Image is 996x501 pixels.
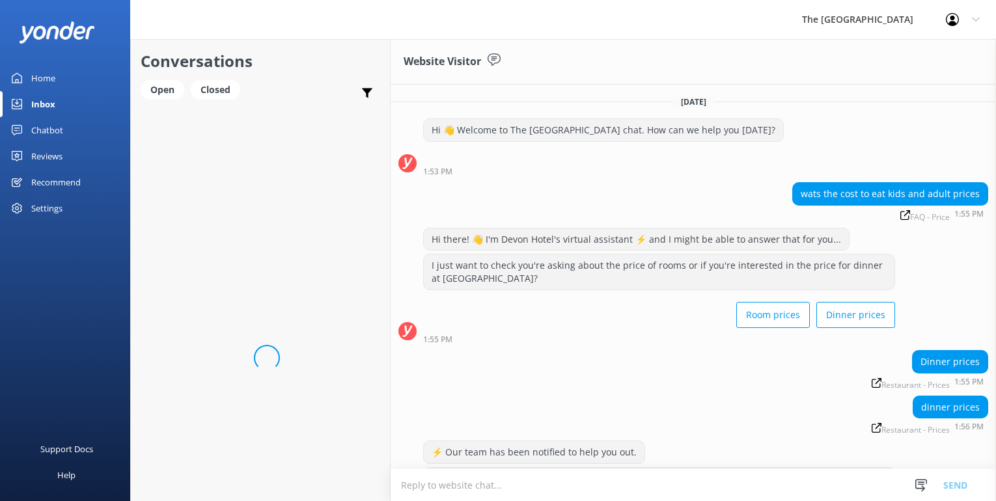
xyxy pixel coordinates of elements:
a: Closed [191,82,247,96]
button: Dinner prices [816,302,895,328]
div: Reviews [31,143,62,169]
span: Restaurant - Prices [872,423,950,434]
div: Chatbot [31,117,63,143]
div: Hi 👋 Welcome to The [GEOGRAPHIC_DATA] chat. How can we help you [DATE]? [424,119,783,141]
div: 01:53pm 18-Aug-2025 (UTC +12:00) Pacific/Auckland [423,167,784,176]
div: wats the cost to eat kids and adult prices [793,183,988,205]
img: yonder-white-logo.png [20,21,94,43]
span: Restaurant - Prices [872,378,950,389]
strong: 1:56 PM [954,423,984,434]
div: Hi there! 👋 I'm Devon Hotel's virtual assistant ⚡ and I might be able to answer that for you... [424,228,849,251]
div: Home [31,65,55,91]
h2: Conversations [141,49,380,74]
button: Room prices [736,302,810,328]
strong: 1:53 PM [423,168,452,176]
div: Closed [191,80,240,100]
div: Inbox [31,91,55,117]
div: Dinner prices [913,351,988,373]
h3: Website Visitor [404,53,481,70]
div: dinner prices [913,396,988,418]
div: Recommend [31,169,81,195]
div: 01:56pm 18-Aug-2025 (UTC +12:00) Pacific/Auckland [867,422,988,434]
strong: 1:55 PM [423,336,452,344]
div: ⚡ Our team has been notified to help you out. [424,441,644,463]
span: FAQ - Price [900,210,950,221]
div: Open [141,80,184,100]
div: Settings [31,195,62,221]
div: 01:55pm 18-Aug-2025 (UTC +12:00) Pacific/Auckland [792,209,988,221]
div: Help [57,462,76,488]
span: [DATE] [673,96,714,107]
div: 01:55pm 18-Aug-2025 (UTC +12:00) Pacific/Auckland [867,377,988,389]
a: Open [141,82,191,96]
strong: 1:55 PM [954,378,984,389]
strong: 1:55 PM [954,210,984,221]
div: I just want to check you're asking about the price of rooms or if you're interested in the price ... [424,254,894,289]
div: 01:55pm 18-Aug-2025 (UTC +12:00) Pacific/Auckland [423,334,895,344]
div: Support Docs [40,436,93,462]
